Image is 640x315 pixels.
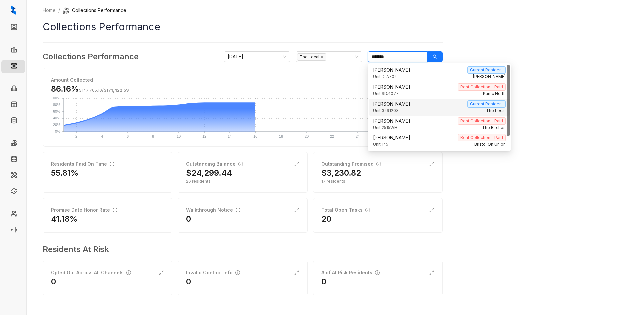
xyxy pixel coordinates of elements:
text: 12 [202,134,206,138]
span: Unit: SD.4077 [373,91,399,97]
span: search [433,54,437,59]
li: / [58,7,60,14]
h2: $24,299.44 [186,168,232,178]
text: 22 [330,134,334,138]
span: Unit: 3291203 [373,108,399,114]
span: September 2025 [228,52,286,62]
span: expand-alt [429,270,434,275]
h2: 0 [321,276,326,287]
li: Move Outs [1,153,25,167]
span: Rent Collection - Paid [458,117,506,125]
span: info-circle [235,270,240,275]
span: [PERSON_NAME] [473,74,506,80]
text: 60% [53,109,60,113]
span: The Birches [482,125,506,131]
span: Rent Collection - Paid [458,83,506,91]
span: Rent Collection - Paid [458,134,506,141]
span: info-circle [375,270,380,275]
span: close [320,55,324,59]
span: expand-alt [429,207,434,213]
li: Voice AI [1,224,25,237]
text: 2 [75,134,77,138]
div: Total Open Tasks [321,206,370,214]
span: expand-alt [294,207,299,213]
text: 24 [356,134,360,138]
text: 100% [51,96,60,100]
span: Current Resident [467,66,506,74]
span: Karric North [483,91,506,97]
div: 26 residents [186,178,299,184]
span: info-circle [110,162,114,166]
span: info-circle [126,270,131,275]
span: / [79,88,129,93]
span: Unit: 145 [373,141,388,148]
span: [PERSON_NAME] [373,117,410,125]
li: Communities [1,83,25,96]
span: expand-alt [294,270,299,275]
h3: 86.16% [51,84,129,94]
div: # of At Risk Residents [321,269,380,276]
h2: 20 [321,214,331,224]
div: Outstanding Balance [186,160,243,168]
div: Outstanding Promised [321,160,381,168]
span: info-circle [113,208,117,212]
h2: $3,230.82 [321,168,361,178]
text: 10 [177,134,181,138]
li: Collections Performance [63,7,126,14]
li: Collections [1,60,25,73]
span: expand-alt [159,270,164,275]
h2: 0 [186,276,191,287]
a: Home [41,7,57,14]
img: logo [11,5,16,15]
h1: Collections Performance [43,19,443,34]
text: 18 [279,134,283,138]
span: Bristol On Union [474,141,506,148]
text: 20% [53,123,60,127]
li: Renewals [1,185,25,199]
span: [PERSON_NAME] [373,134,410,141]
text: 0% [55,129,60,133]
div: Walkthrough Notice [186,206,240,214]
span: info-circle [238,162,243,166]
span: $147,705.10 [79,88,102,93]
li: Team [1,208,25,221]
li: Rent Collections [1,137,25,151]
span: expand-alt [294,161,299,167]
span: Current Resident [467,100,506,108]
text: 20 [305,134,309,138]
text: 40% [53,116,60,120]
span: The Local [486,108,506,114]
h3: Residents At Risk [43,243,437,255]
span: $171,422.59 [104,88,129,93]
div: Invalid Contact Info [186,269,240,276]
li: Knowledge [1,115,25,128]
text: 16 [253,134,257,138]
h2: 41.18% [51,214,78,224]
div: Opted Out Across All Channels [51,269,131,276]
text: 4 [101,134,103,138]
li: Leasing [1,44,25,57]
span: info-circle [236,208,240,212]
text: 6 [127,134,129,138]
span: Unit: 2515WH [373,125,397,131]
li: Maintenance [1,169,25,183]
span: The Local [297,53,326,61]
span: info-circle [365,208,370,212]
span: [PERSON_NAME] [373,66,410,74]
div: Residents Paid On Time [51,160,114,168]
span: [PERSON_NAME] [373,100,410,108]
div: 17 residents [321,178,434,184]
span: info-circle [376,162,381,166]
text: 8 [152,134,154,138]
h2: 55.81% [51,168,79,178]
li: Units [1,99,25,112]
li: Leads [1,21,25,35]
span: Unit: D_A702 [373,74,397,80]
text: 80% [53,103,60,107]
span: [PERSON_NAME] [373,83,410,91]
h2: 0 [51,276,56,287]
div: Promise Date Honor Rate [51,206,117,214]
h2: 0 [186,214,191,224]
text: 14 [228,134,232,138]
strong: Amount Collected [51,77,93,83]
